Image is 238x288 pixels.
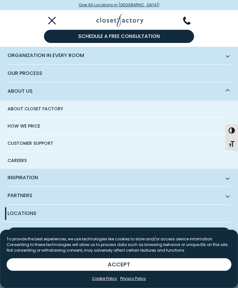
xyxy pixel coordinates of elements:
button: Toggle Mobile Menu [40,17,57,24]
a: Locations [8,205,230,223]
button: Toggle Font size [225,137,238,150]
button: Call Now [8,228,230,241]
a: Customer Support [8,135,230,152]
button: Phone Number [183,17,198,25]
span: Partners [8,187,230,205]
a: How We Price [8,118,230,135]
a: Our Process [8,65,230,82]
span: Careers [8,152,27,169]
span: Inspiration [8,169,230,187]
p: To provide the best experiences, we use technologies like cookies to store and/or access device i... [7,236,231,253]
a: Schedule a Free Consultation [44,30,194,43]
button: Toggle High Contrast [225,124,238,137]
span: Organization in Every Room [8,47,230,65]
span: Over 60 Locations in [GEOGRAPHIC_DATA]! [79,2,160,8]
span: About Us [8,82,230,100]
span: How We Price [8,118,40,134]
a: Cookie Policy [92,276,117,281]
span: Locations [8,205,230,222]
img: Closet Factory Logo [96,14,143,27]
a: Careers [8,152,230,169]
a: About Closet Factory [8,100,230,118]
button: ACCEPT [7,258,231,271]
span: Customer Support [8,135,53,152]
a: Privacy Policy [120,276,146,281]
span: About Closet Factory [8,100,63,117]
